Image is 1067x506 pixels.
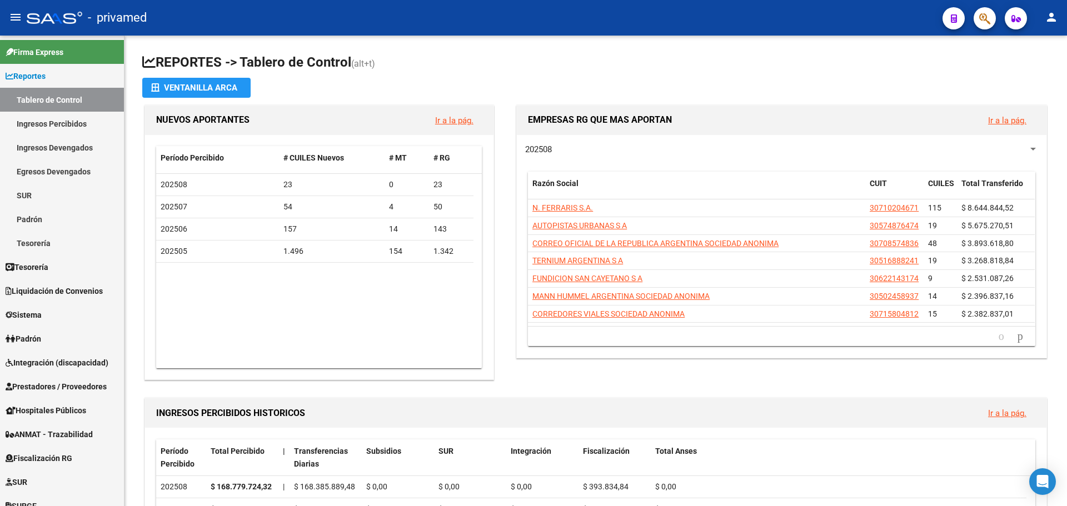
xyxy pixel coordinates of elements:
[283,201,381,213] div: 54
[156,114,250,125] span: NUEVOS APORTANTES
[433,153,450,162] span: # RG
[506,439,579,476] datatable-header-cell: Integración
[511,447,551,455] span: Integración
[928,203,941,212] span: 115
[532,239,779,248] span: CORREO OFICIAL DE LA REPUBLICA ARGENTINA SOCIEDAD ANONIMA
[283,178,381,191] div: 23
[870,239,919,248] span: 30708574836
[389,178,425,191] div: 0
[6,428,93,440] span: ANMAT - Trazabilidad
[655,482,676,491] span: $ 0,00
[433,201,469,213] div: 50
[525,144,552,154] span: 202508
[532,256,623,265] span: TERNIUM ARGENTINA S A
[362,439,434,476] datatable-header-cell: Subsidios
[161,153,224,162] span: Período Percibido
[6,476,27,488] span: SUR
[211,482,272,491] strong: $ 168.779.724,32
[961,221,1014,230] span: $ 5.675.270,51
[283,482,285,491] span: |
[161,224,187,233] span: 202506
[206,439,278,476] datatable-header-cell: Total Percibido
[366,482,387,491] span: $ 0,00
[9,11,22,24] mat-icon: menu
[6,333,41,345] span: Padrón
[532,179,579,188] span: Razón Social
[351,58,375,69] span: (alt+t)
[979,403,1035,423] button: Ir a la pág.
[161,180,187,189] span: 202508
[283,447,285,455] span: |
[928,274,933,283] span: 9
[957,172,1035,208] datatable-header-cell: Total Transferido
[161,202,187,211] span: 202507
[294,447,348,468] span: Transferencias Diarias
[928,256,937,265] span: 19
[655,447,697,455] span: Total Anses
[6,357,108,369] span: Integración (discapacidad)
[142,78,251,98] button: Ventanilla ARCA
[961,239,1014,248] span: $ 3.893.618,80
[389,245,425,258] div: 154
[532,221,627,230] span: AUTOPISTAS URBANAS S A
[433,245,469,258] div: 1.342
[924,172,957,208] datatable-header-cell: CUILES
[389,201,425,213] div: 4
[389,153,407,162] span: # MT
[156,408,305,418] span: INGRESOS PERCIBIDOS HISTORICOS
[156,146,279,170] datatable-header-cell: Período Percibido
[870,309,919,318] span: 30715804812
[6,452,72,464] span: Fiscalización RG
[389,223,425,236] div: 14
[161,447,195,468] span: Período Percibido
[426,110,482,131] button: Ir a la pág.
[283,153,344,162] span: # CUILES Nuevos
[6,46,63,58] span: Firma Express
[161,247,187,255] span: 202505
[528,114,672,125] span: EMPRESAS RG QUE MAS APORTAN
[279,146,385,170] datatable-header-cell: # CUILES Nuevos
[961,309,1014,318] span: $ 2.382.837,01
[151,78,242,98] div: Ventanilla ARCA
[532,309,685,318] span: CORREDORES VIALES SOCIEDAD ANONIMA
[438,447,453,455] span: SUR
[961,203,1014,212] span: $ 8.644.844,52
[979,110,1035,131] button: Ir a la pág.
[928,179,954,188] span: CUILES
[961,179,1023,188] span: Total Transferido
[435,116,473,126] a: Ir a la pág.
[290,439,362,476] datatable-header-cell: Transferencias Diarias
[528,172,865,208] datatable-header-cell: Razón Social
[870,274,919,283] span: 30622143174
[434,439,506,476] datatable-header-cell: SUR
[928,309,937,318] span: 15
[583,447,630,455] span: Fiscalización
[433,178,469,191] div: 23
[156,439,206,476] datatable-header-cell: Período Percibido
[961,256,1014,265] span: $ 3.268.818,84
[6,70,46,82] span: Reportes
[385,146,429,170] datatable-header-cell: # MT
[994,330,1009,343] a: go to previous page
[928,239,937,248] span: 48
[433,223,469,236] div: 143
[1029,468,1056,495] div: Open Intercom Messenger
[1013,330,1028,343] a: go to next page
[532,203,593,212] span: N. FERRARIS S.A.
[278,439,290,476] datatable-header-cell: |
[283,223,381,236] div: 157
[583,482,629,491] span: $ 393.834,84
[928,221,937,230] span: 19
[651,439,1026,476] datatable-header-cell: Total Anses
[579,439,651,476] datatable-header-cell: Fiscalización
[870,221,919,230] span: 30574876474
[294,482,355,491] span: $ 168.385.889,48
[865,172,924,208] datatable-header-cell: CUIT
[283,245,381,258] div: 1.496
[870,179,887,188] span: CUIT
[6,309,42,321] span: Sistema
[988,408,1026,418] a: Ir a la pág.
[511,482,532,491] span: $ 0,00
[6,380,107,393] span: Prestadores / Proveedores
[211,447,265,455] span: Total Percibido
